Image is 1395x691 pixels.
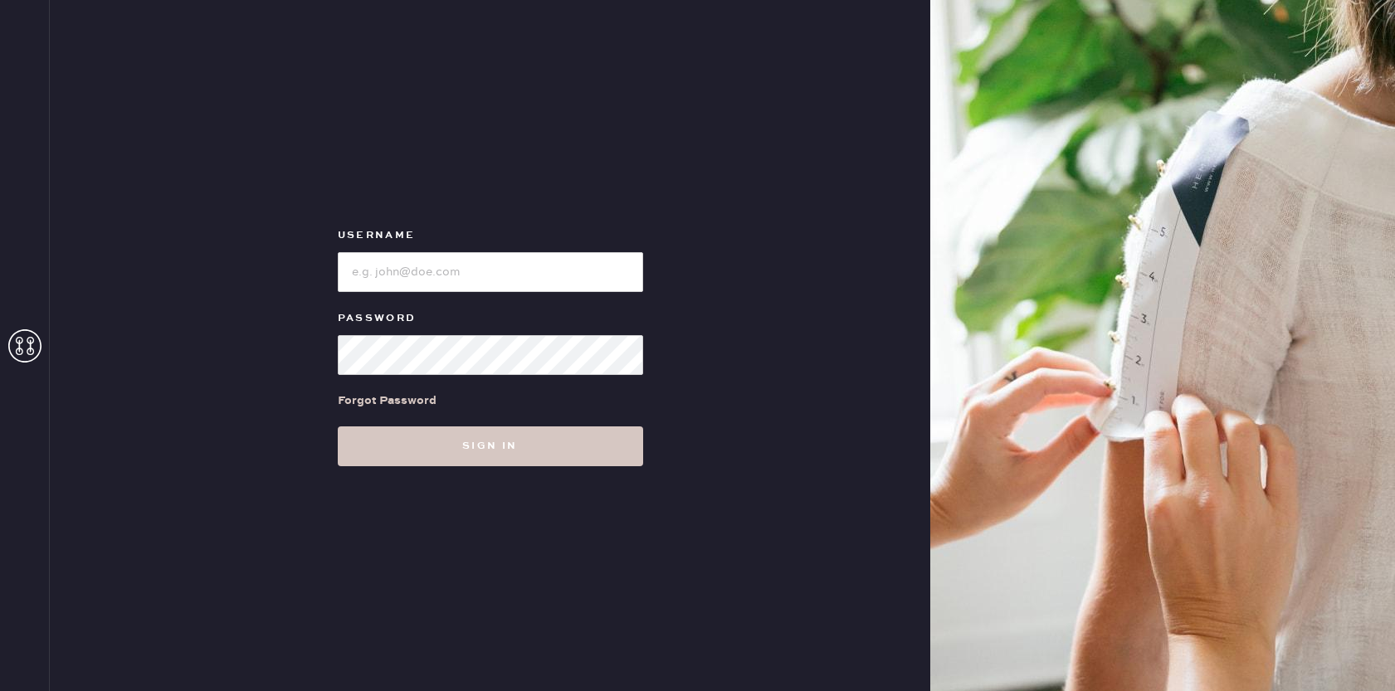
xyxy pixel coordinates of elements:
[338,309,643,328] label: Password
[338,226,643,246] label: Username
[338,426,643,466] button: Sign in
[338,375,437,426] a: Forgot Password
[338,392,437,410] div: Forgot Password
[338,252,643,292] input: e.g. john@doe.com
